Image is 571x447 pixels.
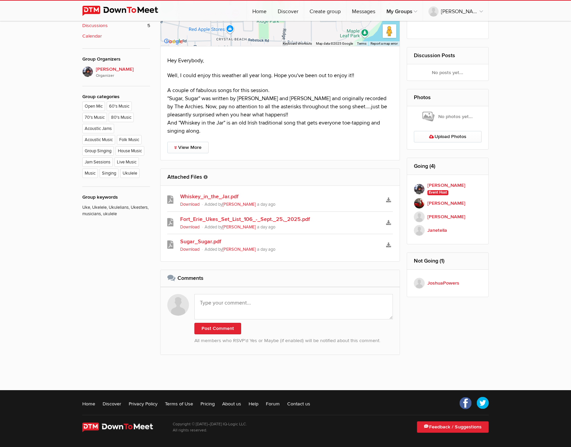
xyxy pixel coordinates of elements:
img: Google [162,37,185,46]
p: Well, I could enjoy this weather all year long. Hope you've been out to enjoy it!! [167,71,393,80]
div: Group categories [82,93,150,100]
b: Calendar [82,32,102,40]
a: Photos [414,94,431,101]
a: Contact us [287,400,310,407]
a: [PERSON_NAME] [414,197,482,210]
a: Calendar [82,32,150,40]
a: Fort_Erie_Ukes_Set_List_106_-_Sept._25,_2025.pdf [180,215,380,223]
a: Discover [272,1,304,21]
span: Event Host [427,190,449,196]
a: Pricing [200,400,215,407]
a: Sugar_Sugar.pdf [180,238,380,246]
a: Upload Photos [414,131,482,142]
p: All members who RSVP’d Yes or Maybe (if enabled) will be notified about this comment. [194,337,393,344]
a: [PERSON_NAME] [414,210,482,224]
span: 5 [147,22,150,29]
span: Added by [205,202,257,207]
a: Twitter [477,397,489,409]
a: Discussions 5 [82,22,150,29]
span: Added by [205,224,257,230]
img: Elaine [414,184,425,195]
h2: Comments [167,270,393,286]
img: Elaine [82,66,93,77]
h2: Going (4) [414,158,482,174]
h2: Not Going (1) [414,253,482,269]
a: Feedback / Suggestions [417,421,489,433]
a: My Groups [381,1,423,21]
a: Create group [304,1,346,21]
a: Forum [266,400,280,407]
img: DownToMeet [82,6,169,16]
span: a day ago [257,224,276,230]
a: Discussion Posts [414,52,455,59]
a: [PERSON_NAME] [223,224,256,230]
a: JoshuaPowers [414,276,482,290]
a: Terms of Use [165,400,193,407]
a: Discover [103,400,121,407]
img: DownToMeet [82,423,163,432]
button: Keyboard shortcuts [283,41,312,46]
b: Discussions [82,22,108,29]
a: [PERSON_NAME] [223,247,256,252]
img: Janetella [414,225,425,236]
p: Hey Everybody, [167,57,393,65]
span: [PERSON_NAME] [96,66,150,79]
p: A couple of fabulous songs for this session. "Sugar, Sugar" was written by [PERSON_NAME] and [PER... [167,86,393,135]
a: Facebook [460,397,472,409]
button: Drag Pegman onto the map to open Street View [383,24,396,38]
a: View More [167,142,209,153]
b: [PERSON_NAME] [427,213,465,221]
a: Help [249,400,258,407]
a: About us [222,400,241,407]
b: Janetella [427,227,447,234]
h2: Attached Files [167,169,393,185]
a: [PERSON_NAME] [223,202,256,207]
span: 21st [207,429,212,432]
b: JoshuaPowers [427,280,459,287]
a: Janetella [414,224,482,237]
img: JoshuaPowers [414,278,425,289]
div: No posts yet... [407,64,489,81]
b: [PERSON_NAME] [427,182,465,189]
a: Terms (opens in new tab) [357,42,366,45]
button: Post Comment [194,323,241,334]
span: a day ago [257,247,276,252]
div: Group Organizers [82,55,150,63]
span: a day ago [257,202,276,207]
a: Download [180,247,199,252]
a: Whiskey_in_the_Jar.pdf [180,193,380,201]
p: Uke, Ukelele, Ukulelians, Ukesters, musicians, ukulele [82,201,150,218]
p: Copyright © [DATE]–[DATE] IQ-Logic LLC. All rights reserved. [173,421,247,433]
a: Home [247,1,272,21]
a: Download [180,224,199,230]
img: Pam McDonald [414,211,425,222]
a: [PERSON_NAME]Organizer [82,66,150,79]
span: Added by [205,247,257,252]
a: Open this area in Google Maps (opens a new window) [162,37,185,46]
span: No photos yet... [422,111,473,122]
a: Report a map error [371,42,398,45]
a: [PERSON_NAME] Event Host [414,182,482,196]
a: Messages [346,1,381,21]
b: [PERSON_NAME] [427,200,465,207]
a: Privacy Policy [129,400,157,407]
div: Group keywords [82,194,150,201]
a: [PERSON_NAME] [423,1,488,21]
span: Map data ©2025 Google [316,42,353,45]
a: Download [180,202,199,207]
a: Home [82,400,95,407]
img: Brenda M [414,198,425,209]
i: Organizer [96,73,150,79]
